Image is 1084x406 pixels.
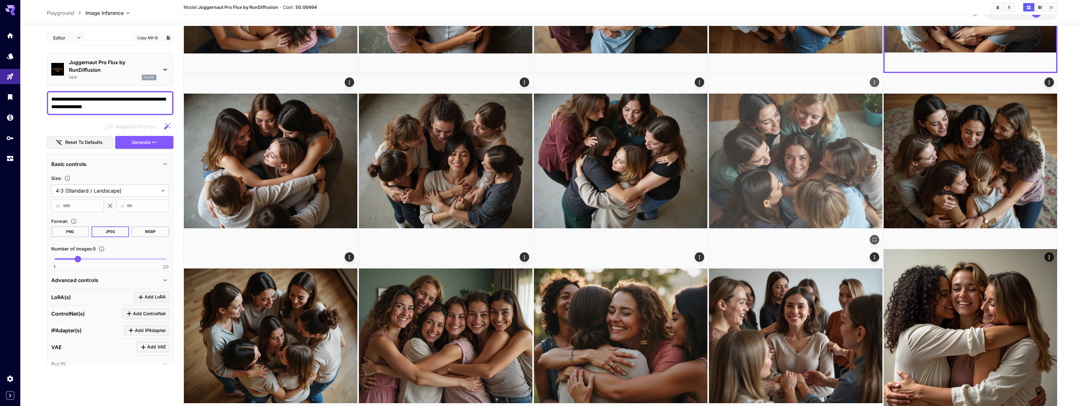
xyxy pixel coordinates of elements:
a: Playground [47,9,74,17]
span: credits left [1004,10,1026,16]
button: Show media in grid view [1023,3,1034,11]
div: Playground [6,73,14,81]
button: WEBP [131,226,169,237]
nav: breadcrumb [47,9,85,17]
button: Choose the file format for the output image. [68,218,79,225]
span: Format : [51,218,68,224]
button: Download All [1004,3,1015,11]
p: Basic controls [51,160,86,168]
span: Negative Prompt [116,123,156,130]
span: Editor [53,34,73,41]
div: Actions [1044,77,1054,87]
button: Click to add ControlNet [122,309,169,319]
button: Click to add IPAdapter [124,325,169,336]
span: Negative prompts are not compatible with the selected model. [103,122,161,130]
span: Add VAE [147,343,166,351]
button: Adjust the dimensions of the generated image by specifying its width and height in pixels, or sel... [62,175,73,181]
span: W [56,202,60,210]
p: Advanced controls [51,276,98,284]
span: Number of images : 5 [51,246,96,251]
div: Models [6,50,14,58]
div: Actions [694,252,704,262]
div: Advanced controls [51,273,169,288]
button: Specify how many images to generate in a single request. Each image generation will be charged se... [96,246,107,252]
button: Add to library [166,34,171,41]
b: Juggernaut Pro Flux by RunDiffusion [198,4,278,10]
button: Generate [115,136,173,149]
p: 1.0.0 [69,75,77,80]
span: 4:3 (Standard / Landscape) [56,187,159,194]
p: VAE [51,343,62,351]
p: · [280,3,281,11]
p: flux1d [144,75,154,80]
div: Clear AllDownload All [992,3,1015,12]
div: Basic controls [51,157,169,172]
img: 9k= [184,74,357,248]
div: API Keys [6,134,14,142]
span: Add ControlNet [133,310,166,318]
img: 2Q== [534,74,707,248]
img: 2Q== [359,74,532,248]
button: Click to add LoRA [134,292,169,302]
img: 2Q== [709,74,882,248]
div: Open in fullscreen [869,235,879,244]
div: Actions [869,252,879,262]
p: LoRA(s) [51,293,71,301]
p: Juggernaut Pro Flux by RunDiffusion [69,58,156,74]
span: Cost: $ [283,4,317,10]
p: IPAdapter(s) [51,327,82,334]
span: Image Inference [85,9,124,17]
span: H [121,202,124,210]
span: Generate [132,138,151,146]
button: Show media in video view [1035,3,1046,11]
span: 20 [163,264,169,270]
div: Actions [519,77,529,87]
div: Actions [1044,252,1054,262]
span: Model: [184,4,278,10]
button: Click to add VAE [136,342,169,352]
div: Actions [519,252,529,262]
span: Add LoRA [145,293,166,301]
span: 1 [53,264,55,270]
div: Settings [6,375,14,383]
button: Clear All [992,3,1003,11]
b: 0.00494 [298,4,317,10]
div: Show media in grid viewShow media in video viewShow media in list view [1023,3,1057,12]
button: Copy AIR ID [133,33,162,42]
span: Size : [51,175,62,181]
div: Wallet [6,114,14,121]
button: JPEG [91,226,129,237]
div: Actions [694,77,704,87]
div: Home [6,32,14,40]
button: Expand sidebar [6,391,14,400]
div: PuLID [51,357,169,372]
img: 2Q== [884,74,1057,248]
p: ControlNet(s) [51,310,85,317]
button: Reset to defaults [47,136,113,149]
div: Actions [869,77,879,87]
span: Add IPAdapter [135,327,166,335]
div: Actions [345,77,354,87]
div: Juggernaut Pro Flux by RunDiffusion1.0.0flux1d [51,56,169,83]
div: Library [6,93,14,101]
span: $4.02 [990,10,1004,16]
div: Actions [345,252,354,262]
button: Show media in list view [1046,3,1057,11]
button: PNG [51,226,89,237]
div: Usage [6,155,14,163]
